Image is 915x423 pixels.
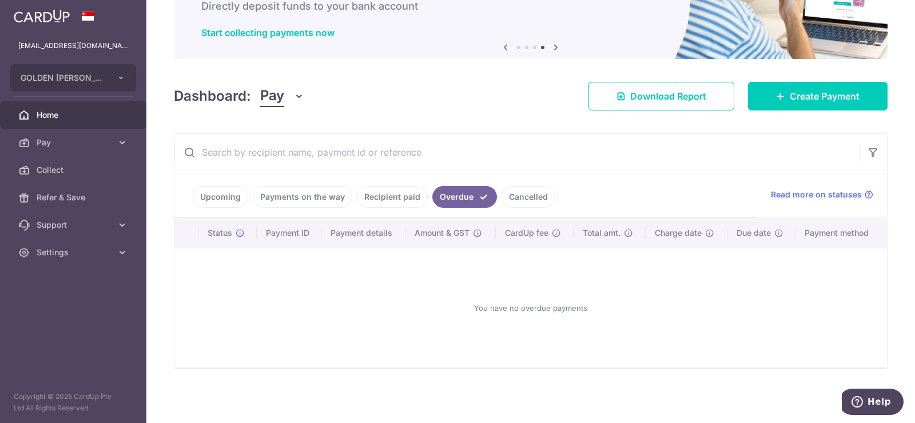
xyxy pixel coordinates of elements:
a: Start collecting payments now [201,27,335,38]
th: Payment method [795,218,887,248]
span: Download Report [630,89,706,103]
span: Settings [37,247,112,258]
span: Status [208,227,232,239]
a: Recipient paid [357,186,428,208]
a: Cancelled [502,186,555,208]
img: CardUp [14,9,70,23]
span: GOLDEN [PERSON_NAME] MARKETING [21,72,105,84]
button: GOLDEN [PERSON_NAME] MARKETING [10,64,136,92]
span: CardUp fee [505,227,548,239]
span: Due date [737,227,771,239]
th: Payment details [321,218,405,248]
span: Total amt. [583,227,620,239]
a: Payments on the way [253,186,352,208]
span: Refer & Save [37,192,112,203]
p: [EMAIL_ADDRESS][DOMAIN_NAME] [18,40,128,52]
span: Pay [260,85,284,107]
span: Charge date [655,227,702,239]
span: Create Payment [790,89,860,103]
div: You have no overdue payments [188,258,873,358]
span: Collect [37,164,112,176]
button: Pay [260,85,304,107]
a: Create Payment [748,82,888,110]
span: Support [37,219,112,231]
span: Amount & GST [415,227,470,239]
input: Search by recipient name, payment id or reference [174,134,860,171]
h4: Dashboard: [174,86,251,106]
span: Read more on statuses [771,189,862,200]
span: Home [37,109,112,121]
a: Upcoming [193,186,248,208]
iframe: Opens a widget where you can find more information [842,389,904,417]
a: Download Report [588,82,734,110]
a: Overdue [432,186,497,208]
a: Read more on statuses [771,189,873,200]
th: Payment ID [257,218,321,248]
span: Pay [37,137,112,148]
